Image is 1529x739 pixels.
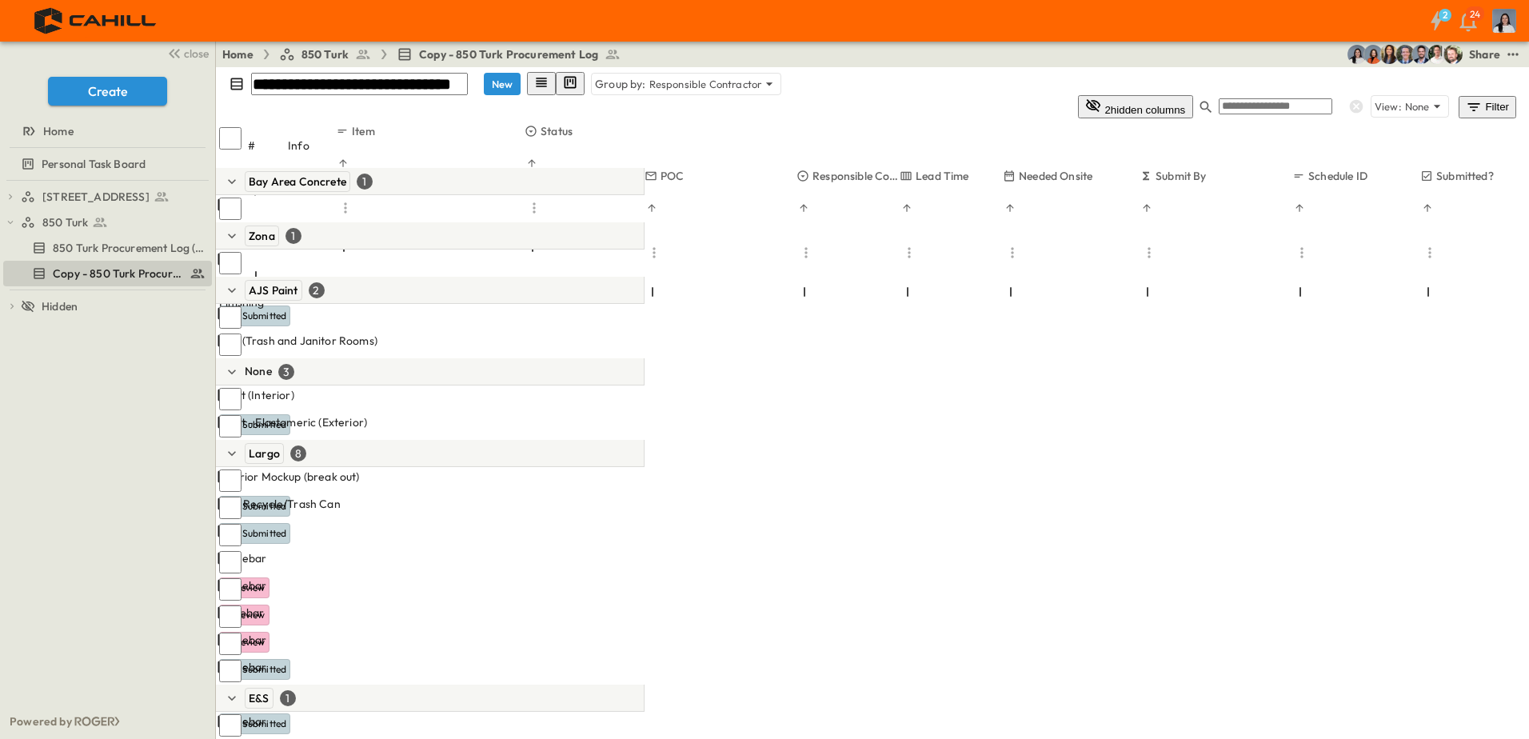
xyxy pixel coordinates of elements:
[278,364,294,380] div: 3
[42,156,146,172] span: Personal Task Board
[1405,98,1430,114] p: None
[245,364,272,380] p: None
[1465,98,1510,116] div: Filter
[219,388,242,410] input: Select row
[219,714,242,737] input: Select row
[219,633,242,655] input: Select row
[219,605,242,628] input: Select row
[1443,45,1463,64] img: Daniel Esposito (desposito@cahill-sf.com)
[219,306,242,329] input: Select row
[484,73,521,95] button: New
[249,229,275,243] span: Zona
[280,690,296,706] div: 1
[249,283,298,298] span: AJS Paint
[3,261,212,286] div: Copy - 850 Turk Procurement Logtest
[48,77,167,106] button: Create
[249,691,269,705] span: E&S
[42,298,78,314] span: Hidden
[248,123,288,168] div: #
[219,496,341,512] span: Mail Recycle/Trash Can
[249,174,346,189] span: Bay Area Concrete
[352,123,375,139] p: Item
[42,214,88,230] span: 850 Turk
[3,235,212,261] div: 850 Turk Procurement Log (Copy)test
[419,46,598,62] span: Copy - 850 Turk Procurement Log
[309,282,325,298] div: 2
[1492,9,1516,33] img: Profile Picture
[527,72,585,95] div: table view
[219,524,242,546] input: Select row
[219,198,242,220] input: Select row
[279,46,371,62] a: 850 Turk
[219,334,242,356] input: Select row
[3,120,209,142] a: Home
[3,237,209,259] a: 850 Turk Procurement Log (Copy)
[19,4,174,38] img: 4f72bfc4efa7236828875bac24094a5ddb05241e32d018417354e964050affa1.png
[219,127,242,150] input: Select all rows
[595,76,646,92] p: Group by:
[336,156,350,170] button: Sort
[219,387,294,403] span: Paint (Interior)
[3,262,209,285] a: Copy - 850 Turk Procurement Log
[3,153,209,175] a: Personal Task Board
[219,660,242,682] input: Select row
[42,189,150,205] span: [STREET_ADDRESS]
[527,72,556,95] button: row view
[21,186,209,208] a: [STREET_ADDRESS]
[3,184,212,210] div: [STREET_ADDRESS]test
[1363,45,1383,64] img: Stephanie McNeill (smcneill@cahill-sf.com)
[1470,8,1480,21] p: 24
[1347,45,1367,64] img: Cindy De Leon (cdeleon@cahill-sf.com)
[3,210,212,235] div: 850 Turktest
[1427,45,1447,64] img: Kyle Baltes (kbaltes@cahill-sf.com)
[184,46,209,62] span: close
[219,578,242,601] input: Select row
[1375,99,1402,114] p: View:
[1459,96,1516,118] button: Filter
[541,123,573,139] p: Status
[357,174,373,190] div: 1
[1078,95,1193,118] button: 2hidden columns
[288,123,336,168] div: Info
[1379,45,1399,64] img: Kim Bowen (kbowen@cahill-sf.com)
[219,497,242,519] input: Select row
[556,72,585,95] button: kanban view
[249,446,280,461] span: Largo
[525,156,539,170] button: Sort
[53,240,209,256] span: 850 Turk Procurement Log (Copy)
[1443,9,1447,22] h6: 2
[285,228,301,244] div: 1
[43,123,74,139] span: Home
[219,469,242,492] input: Select row
[222,46,630,62] nav: breadcrumbs
[290,445,306,461] div: 8
[649,76,762,92] p: Responsible Contractor
[1395,45,1415,64] img: Jared Salin (jsalin@cahill-sf.com)
[1420,6,1452,35] button: 2
[1411,45,1431,64] img: Casey Kasten (ckasten@cahill-sf.com)
[161,42,212,64] button: close
[219,469,360,485] span: Interior Mockup (break out)
[219,415,242,437] input: Select row
[219,333,377,349] span: FRP (Trash and Janitor Rooms)
[219,414,367,430] span: Paint - Elastomeric (Exterior)
[219,252,242,274] input: Select row
[301,46,349,62] span: 850 Turk
[397,46,621,62] a: Copy - 850 Turk Procurement Log
[1503,45,1523,64] button: test
[53,266,183,282] span: Copy - 850 Turk Procurement Log
[222,46,254,62] a: Home
[3,151,212,177] div: Personal Task Boardtest
[219,551,242,573] input: Select row
[1469,46,1500,62] div: Share
[21,211,209,234] a: 850 Turk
